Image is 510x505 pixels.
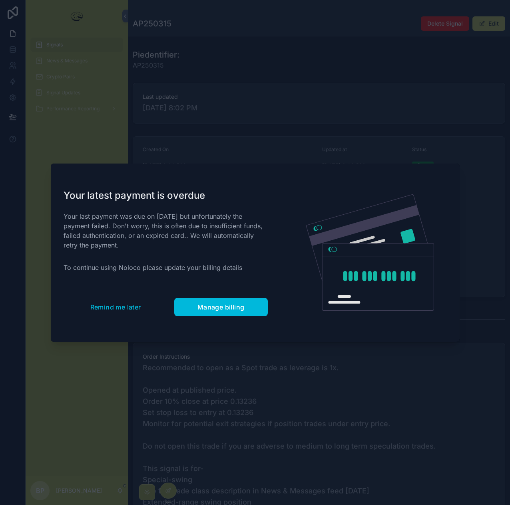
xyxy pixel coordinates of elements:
p: Your last payment was due on [DATE] but unfortunately the payment failed. Don't worry, this is of... [64,212,268,250]
button: Remind me later [64,298,168,316]
h1: Your latest payment is overdue [64,189,268,202]
button: Manage billing [174,298,268,316]
span: Manage billing [197,303,245,311]
span: Remind me later [90,303,141,311]
p: To continue using Noloco please update your billing details [64,263,268,272]
img: Credit card illustration [306,194,434,311]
